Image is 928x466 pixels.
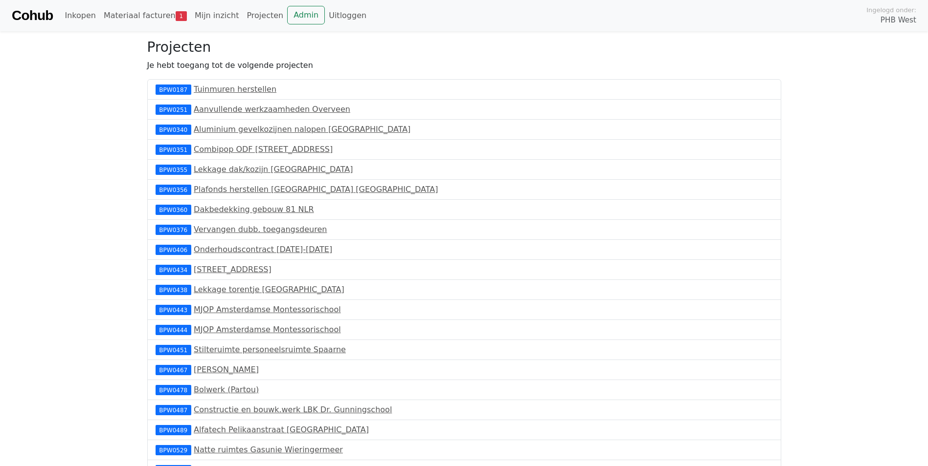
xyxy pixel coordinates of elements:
[287,6,325,24] a: Admin
[156,105,191,114] div: BPW0251
[156,225,191,234] div: BPW0376
[156,445,191,455] div: BPW0529
[156,285,191,295] div: BPW0438
[194,345,346,354] a: Stilteruimte personeelsruimte Spaarne
[194,125,410,134] a: Aluminium gevelkozijnen nalopen [GEOGRAPHIC_DATA]
[194,205,314,214] a: Dakbedekking gebouw 81 NLR
[156,245,191,254] div: BPW0406
[194,425,369,434] a: Alfatech Pelikaanstraat [GEOGRAPHIC_DATA]
[194,365,259,374] a: [PERSON_NAME]
[156,185,191,194] div: BPW0356
[156,345,191,355] div: BPW0451
[156,85,191,94] div: BPW0187
[156,385,191,395] div: BPW0478
[194,165,353,174] a: Lekkage dak/kozijn [GEOGRAPHIC_DATA]
[194,325,341,334] a: MJOP Amsterdamse Montessorischool
[194,145,333,154] a: Combipop ODF [STREET_ADDRESS]
[191,6,243,25] a: Mijn inzicht
[194,185,438,194] a: Plafonds herstellen [GEOGRAPHIC_DATA] [GEOGRAPHIC_DATA]
[147,60,781,71] p: Je hebt toegang tot de volgende projecten
[243,6,287,25] a: Projecten
[866,5,916,15] span: Ingelogd onder:
[147,39,781,56] h3: Projecten
[325,6,370,25] a: Uitloggen
[194,445,343,454] a: Natte ruimtes Gasunie Wieringermeer
[194,105,350,114] a: Aanvullende werkzaamheden Overveen
[61,6,99,25] a: Inkopen
[176,11,187,21] span: 1
[156,405,191,415] div: BPW0487
[194,285,344,294] a: Lekkage torentje [GEOGRAPHIC_DATA]
[194,245,332,254] a: Onderhoudscontract [DATE]-[DATE]
[156,205,191,214] div: BPW0360
[100,6,191,25] a: Materiaal facturen1
[194,385,259,394] a: Bolwerk (Partou)
[156,425,191,435] div: BPW0489
[156,125,191,134] div: BPW0340
[194,265,272,274] a: [STREET_ADDRESS]
[156,265,191,275] div: BPW0434
[156,325,191,335] div: BPW0444
[12,4,53,27] a: Cohub
[881,15,916,26] span: PHB West
[156,165,191,174] div: BPW0355
[194,225,327,234] a: Vervangen dubb. toegangsdeuren
[156,145,191,154] div: BPW0351
[194,305,341,314] a: MJOP Amsterdamse Montessorischool
[156,305,191,315] div: BPW0443
[194,85,276,94] a: Tuinmuren herstellen
[156,365,191,375] div: BPW0467
[194,405,392,414] a: Constructie en bouwk.werk LBK Dr. Gunningschool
